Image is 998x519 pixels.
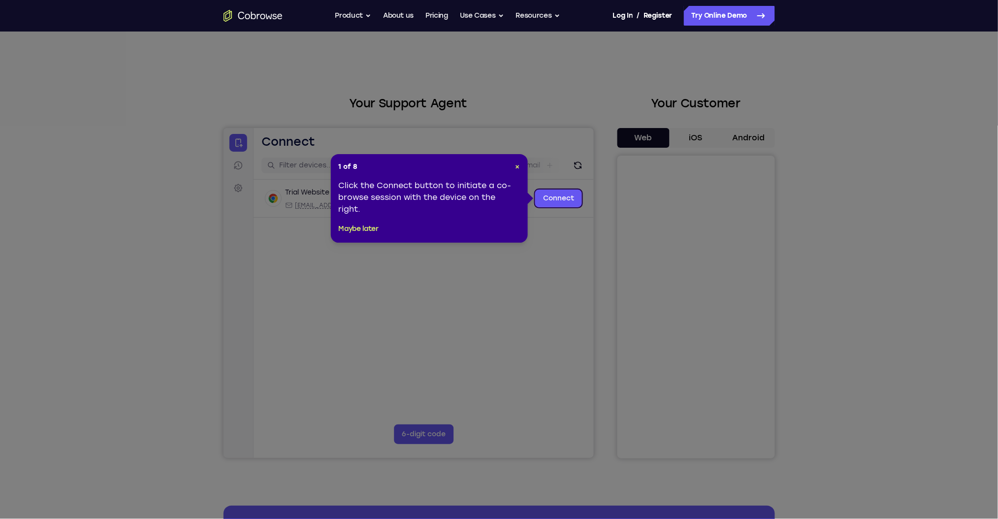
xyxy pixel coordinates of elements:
button: 6-digit code [170,296,230,316]
div: Click the Connect button to initiate a co-browse session with the device on the right. [339,180,520,215]
button: Use Cases [460,6,504,26]
a: Pricing [425,6,448,26]
label: demo_id [195,32,226,42]
a: About us [383,6,414,26]
div: Open device details [30,52,370,90]
span: / [637,10,640,22]
div: Email [62,73,177,81]
input: Filter devices... [56,32,180,42]
span: Cobrowse demo [193,73,244,81]
a: Try Online Demo [684,6,775,26]
span: +11 more [250,73,275,81]
div: App [183,73,244,81]
button: Product [335,6,372,26]
div: New devices found. [111,64,113,65]
a: Log In [613,6,633,26]
a: Connect [6,6,24,24]
button: Resources [516,6,560,26]
a: Connect [312,62,358,79]
a: Register [644,6,672,26]
span: 1 of 8 [339,162,358,172]
button: Maybe later [339,223,379,235]
a: Go to the home page [224,10,283,22]
button: Refresh [347,30,362,45]
span: web@example.com [71,73,177,81]
button: Close Tour [515,162,520,172]
span: × [515,162,520,171]
div: Online [110,61,135,68]
a: Sessions [6,29,24,46]
h1: Connect [38,6,92,22]
label: Email [299,32,317,42]
a: Settings [6,51,24,69]
div: Trial Website [62,60,106,69]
